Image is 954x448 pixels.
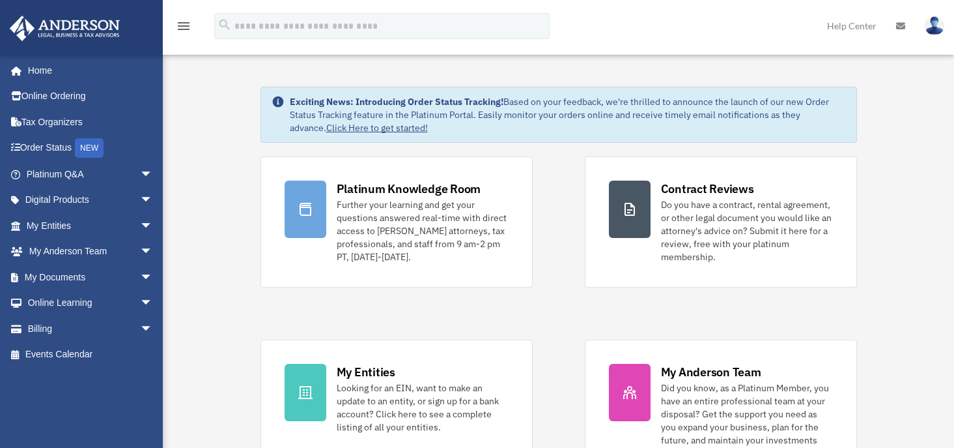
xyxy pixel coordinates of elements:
[75,138,104,158] div: NEW
[6,16,124,41] img: Anderson Advisors Platinum Portal
[140,187,166,214] span: arrow_drop_down
[9,264,173,290] a: My Documentsarrow_drop_down
[9,290,173,316] a: Online Learningarrow_drop_down
[337,364,395,380] div: My Entities
[661,364,761,380] div: My Anderson Team
[661,181,754,197] div: Contract Reviews
[140,239,166,265] span: arrow_drop_down
[9,342,173,368] a: Events Calendar
[140,213,166,239] span: arrow_drop_down
[337,181,481,197] div: Platinum Knowledge Room
[260,157,533,288] a: Platinum Knowledge Room Further your learning and get your questions answered real-time with dire...
[140,264,166,291] span: arrow_drop_down
[326,122,428,134] a: Click Here to get started!
[9,161,173,187] a: Platinum Q&Aarrow_drop_down
[337,198,509,263] div: Further your learning and get your questions answered real-time with direct access to [PERSON_NAM...
[9,187,173,213] a: Digital Productsarrow_drop_down
[9,57,166,83] a: Home
[9,239,173,265] a: My Anderson Teamarrow_drop_down
[176,18,191,34] i: menu
[337,381,509,434] div: Looking for an EIN, want to make an update to an entity, or sign up for a bank account? Click her...
[9,83,173,110] a: Online Ordering
[290,95,846,134] div: Based on your feedback, we're thrilled to announce the launch of our new Order Status Tracking fe...
[176,23,191,34] a: menu
[140,316,166,342] span: arrow_drop_down
[9,316,173,342] a: Billingarrow_drop_down
[140,290,166,317] span: arrow_drop_down
[140,161,166,188] span: arrow_drop_down
[585,157,857,288] a: Contract Reviews Do you have a contract, rental agreement, or other legal document you would like...
[661,198,833,263] div: Do you have a contract, rental agreement, or other legal document you would like an attorney's ad...
[290,96,503,108] strong: Exciting News: Introducing Order Status Tracking!
[217,18,232,32] i: search
[9,213,173,239] a: My Entitiesarrow_drop_down
[9,109,173,135] a: Tax Organizers
[925,16,944,35] img: User Pic
[9,135,173,162] a: Order StatusNEW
